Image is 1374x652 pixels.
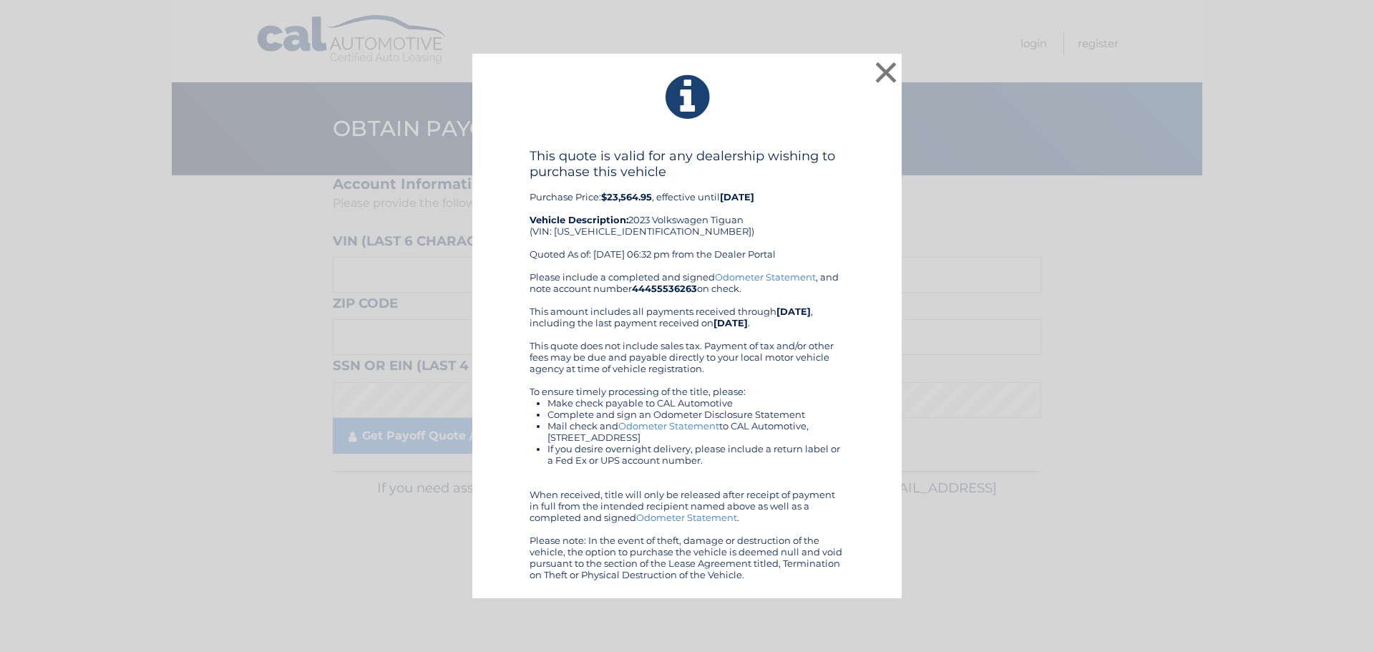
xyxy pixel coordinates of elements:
[720,191,754,203] b: [DATE]
[547,420,844,443] li: Mail check and to CAL Automotive, [STREET_ADDRESS]
[872,58,900,87] button: ×
[713,317,748,329] b: [DATE]
[715,271,816,283] a: Odometer Statement
[547,443,844,466] li: If you desire overnight delivery, please include a return label or a Fed Ex or UPS account number.
[547,397,844,409] li: Make check payable to CAL Automotive
[530,271,844,580] div: Please include a completed and signed , and note account number on check. This amount includes al...
[632,283,697,294] b: 44455536263
[776,306,811,317] b: [DATE]
[530,214,628,225] strong: Vehicle Description:
[547,409,844,420] li: Complete and sign an Odometer Disclosure Statement
[530,148,844,271] div: Purchase Price: , effective until 2023 Volkswagen Tiguan (VIN: [US_VEHICLE_IDENTIFICATION_NUMBER]...
[530,148,844,180] h4: This quote is valid for any dealership wishing to purchase this vehicle
[618,420,719,432] a: Odometer Statement
[636,512,737,523] a: Odometer Statement
[601,191,652,203] b: $23,564.95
